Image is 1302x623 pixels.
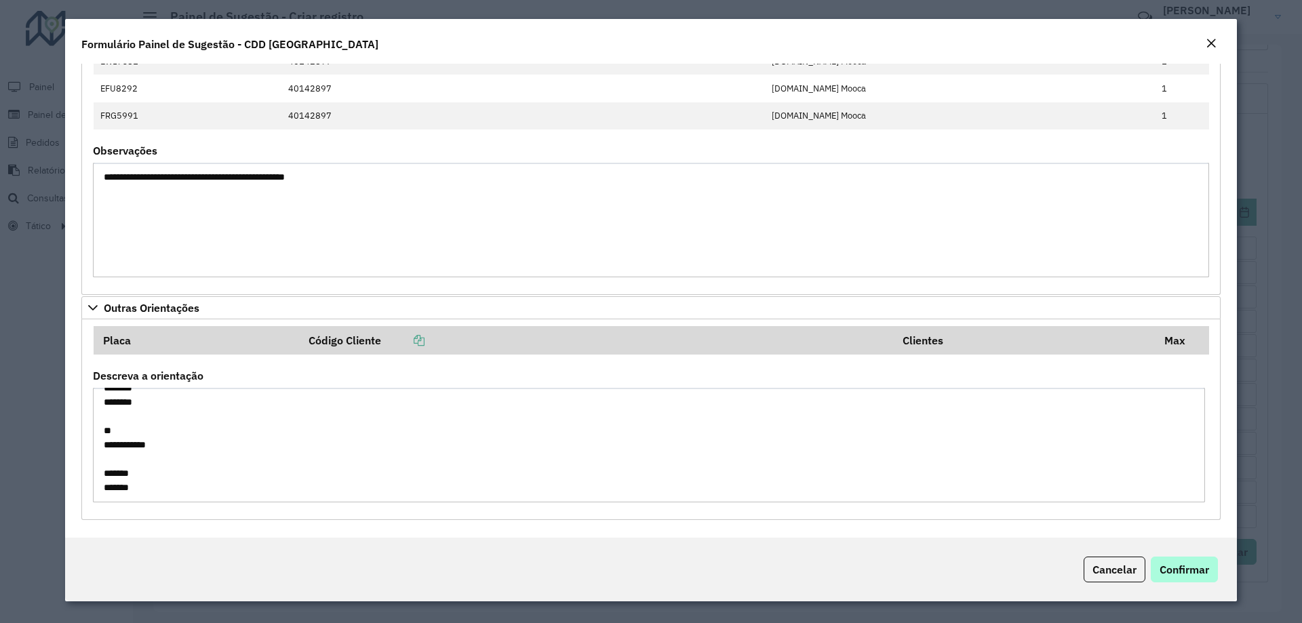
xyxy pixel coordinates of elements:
label: Observações [93,142,157,159]
td: 1 [1155,75,1209,102]
td: 1 [1155,102,1209,129]
button: Confirmar [1151,557,1218,582]
td: [DOMAIN_NAME] Mooca [764,102,1154,129]
td: [DOMAIN_NAME] Mooca [764,75,1154,102]
a: Outras Orientações [81,296,1221,319]
span: Cancelar [1092,563,1137,576]
td: EFU8292 [94,75,281,102]
button: Cancelar [1084,557,1145,582]
h4: Formulário Painel de Sugestão - CDD [GEOGRAPHIC_DATA] [81,36,378,52]
div: Outras Orientações [81,319,1221,520]
button: Close [1202,35,1221,53]
a: Copiar [381,334,425,347]
td: FRG5991 [94,102,281,129]
th: Clientes [893,326,1155,355]
div: Mapas Sugeridos: Placa-Cliente [81,13,1221,295]
th: Código Cliente [300,326,894,355]
label: Descreva a orientação [93,367,203,384]
td: 40142897 [281,75,764,102]
th: Placa [94,326,300,355]
span: Confirmar [1160,563,1209,576]
td: 40142897 [281,102,764,129]
th: Max [1155,326,1209,355]
span: Outras Orientações [104,302,199,313]
em: Fechar [1206,38,1217,49]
